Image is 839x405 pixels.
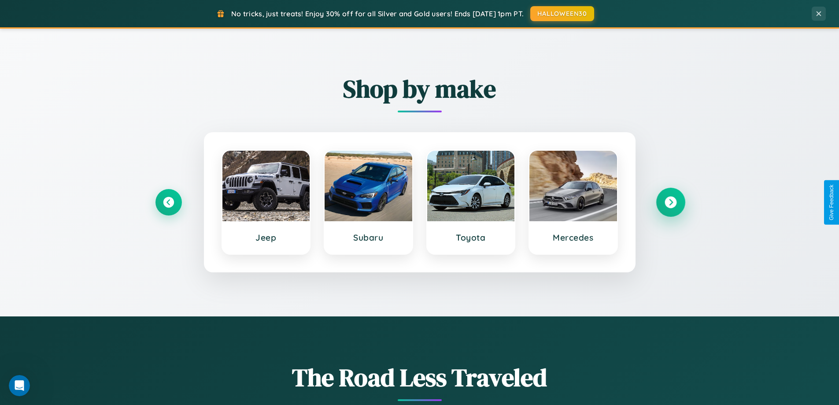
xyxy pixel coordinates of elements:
h3: Toyota [436,232,506,243]
h1: The Road Less Traveled [155,360,684,394]
button: HALLOWEEN30 [530,6,594,21]
div: Give Feedback [828,185,835,220]
h3: Subaru [333,232,403,243]
h2: Shop by make [155,72,684,106]
h3: Jeep [231,232,301,243]
span: No tricks, just treats! Enjoy 30% off for all Silver and Gold users! Ends [DATE] 1pm PT. [231,9,524,18]
iframe: Intercom live chat [9,375,30,396]
h3: Mercedes [538,232,608,243]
